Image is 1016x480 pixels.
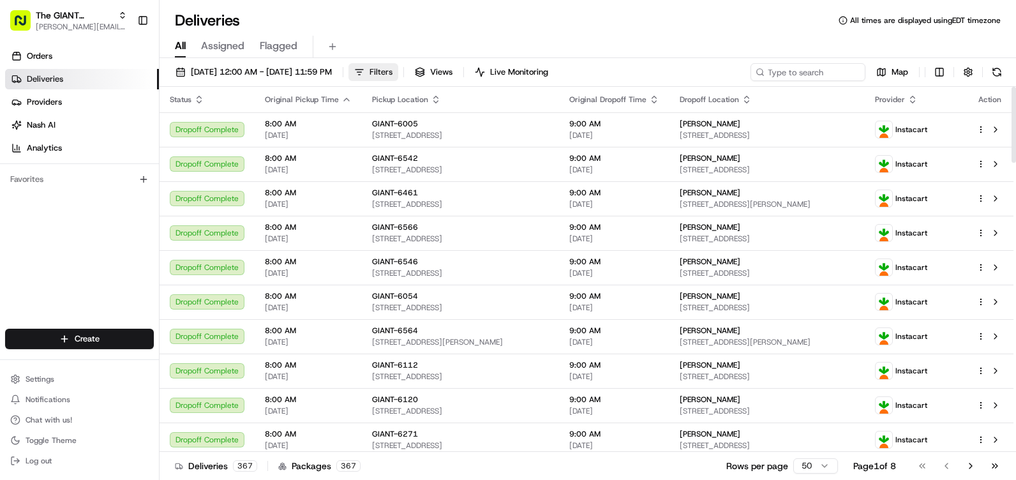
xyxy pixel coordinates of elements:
[876,363,892,379] img: profile_instacart_ahold_partner.png
[265,360,352,370] span: 8:00 AM
[876,156,892,172] img: profile_instacart_ahold_partner.png
[895,400,927,410] span: Instacart
[33,82,211,96] input: Clear
[265,119,352,129] span: 8:00 AM
[895,228,927,238] span: Instacart
[27,142,62,154] span: Analytics
[569,222,659,232] span: 9:00 AM
[27,73,63,85] span: Deliveries
[876,397,892,414] img: profile_instacart_ahold_partner.png
[372,291,418,301] span: GIANT-6054
[26,185,98,198] span: Knowledge Base
[26,374,54,384] span: Settings
[988,63,1006,81] button: Refresh
[26,435,77,446] span: Toggle Theme
[569,440,659,451] span: [DATE]
[569,188,659,198] span: 9:00 AM
[680,394,740,405] span: [PERSON_NAME]
[372,268,549,278] span: [STREET_ADDRESS]
[278,460,361,472] div: Packages
[895,159,927,169] span: Instacart
[43,135,161,145] div: We're available if you need us!
[265,199,352,209] span: [DATE]
[372,406,549,416] span: [STREET_ADDRESS]
[27,50,52,62] span: Orders
[680,94,739,105] span: Dropoff Location
[5,411,154,429] button: Chat with us!
[5,452,154,470] button: Log out
[372,303,549,313] span: [STREET_ADDRESS]
[409,63,458,81] button: Views
[103,180,210,203] a: 💻API Documentation
[36,9,113,22] span: The GIANT Company
[5,431,154,449] button: Toggle Theme
[892,66,908,78] span: Map
[569,268,659,278] span: [DATE]
[680,234,855,244] span: [STREET_ADDRESS]
[372,440,549,451] span: [STREET_ADDRESS]
[876,431,892,448] img: profile_instacart_ahold_partner.png
[5,5,132,36] button: The GIANT Company[PERSON_NAME][EMAIL_ADDRESS][PERSON_NAME][DOMAIN_NAME]
[5,391,154,409] button: Notifications
[569,165,659,175] span: [DATE]
[265,303,352,313] span: [DATE]
[26,394,70,405] span: Notifications
[372,153,418,163] span: GIANT-6542
[569,153,659,163] span: 9:00 AM
[5,169,154,190] div: Favorites
[127,216,154,226] span: Pylon
[895,366,927,376] span: Instacart
[265,188,352,198] span: 8:00 AM
[265,337,352,347] span: [DATE]
[895,193,927,204] span: Instacart
[372,199,549,209] span: [STREET_ADDRESS]
[372,257,418,267] span: GIANT-6546
[5,92,159,112] a: Providers
[13,186,23,197] div: 📗
[680,199,855,209] span: [STREET_ADDRESS][PERSON_NAME]
[265,291,352,301] span: 8:00 AM
[569,291,659,301] span: 9:00 AM
[976,94,1003,105] div: Action
[175,10,240,31] h1: Deliveries
[680,153,740,163] span: [PERSON_NAME]
[850,15,1001,26] span: All times are displayed using EDT timezone
[13,13,38,38] img: Nash
[265,153,352,163] span: 8:00 AM
[75,333,100,345] span: Create
[108,186,118,197] div: 💻
[13,51,232,71] p: Welcome 👋
[569,94,646,105] span: Original Dropoff Time
[680,188,740,198] span: [PERSON_NAME]
[569,337,659,347] span: [DATE]
[265,371,352,382] span: [DATE]
[26,456,52,466] span: Log out
[372,429,418,439] span: GIANT-6271
[569,234,659,244] span: [DATE]
[265,94,339,105] span: Original Pickup Time
[372,371,549,382] span: [STREET_ADDRESS]
[27,119,56,131] span: Nash AI
[372,337,549,347] span: [STREET_ADDRESS][PERSON_NAME]
[36,22,127,32] button: [PERSON_NAME][EMAIL_ADDRESS][PERSON_NAME][DOMAIN_NAME]
[870,63,914,81] button: Map
[5,115,159,135] a: Nash AI
[348,63,398,81] button: Filters
[372,130,549,140] span: [STREET_ADDRESS]
[726,460,788,472] p: Rows per page
[26,415,72,425] span: Chat with us!
[895,297,927,307] span: Instacart
[876,121,892,138] img: profile_instacart_ahold_partner.png
[680,165,855,175] span: [STREET_ADDRESS]
[90,216,154,226] a: Powered byPylon
[217,126,232,141] button: Start new chat
[569,257,659,267] span: 9:00 AM
[895,262,927,273] span: Instacart
[43,122,209,135] div: Start new chat
[372,234,549,244] span: [STREET_ADDRESS]
[876,328,892,345] img: profile_instacart_ahold_partner.png
[372,94,428,105] span: Pickup Location
[265,130,352,140] span: [DATE]
[569,360,659,370] span: 9:00 AM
